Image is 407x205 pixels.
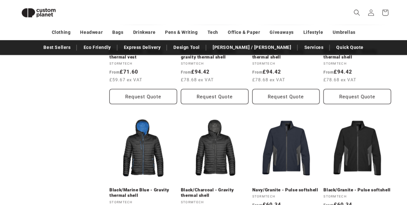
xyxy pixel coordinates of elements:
a: Bags [112,27,123,38]
button: Request Quote [323,89,391,104]
button: Request Quote [109,89,177,104]
a: Umbrellas [333,27,355,38]
a: Black/Charcoal - Gravity thermal vest [109,48,177,60]
a: [PERSON_NAME] / [PERSON_NAME] [209,42,294,53]
a: Tech [207,27,218,38]
a: Drinkware [133,27,155,38]
img: Custom Planet [16,3,61,23]
button: Request Quote [181,89,248,104]
a: Black/Marine Blue - Gravity thermal shell [109,187,177,198]
a: Navy/Granite - Pulse softshell [252,187,320,193]
a: Design Tool [170,42,203,53]
a: Giveaways [270,27,293,38]
a: Pens & Writing [165,27,198,38]
a: Clothing [52,27,71,38]
summary: Search [350,5,364,20]
a: Black/True Red - Gravity thermal shell [323,48,391,60]
a: Lifestyle [303,27,323,38]
a: Best Sellers [40,42,74,53]
a: Office & Paper [228,27,260,38]
button: Request Quote [252,89,320,104]
a: Navy/Charcoal - Women's gravity thermal shell [181,48,248,60]
a: Services [301,42,327,53]
a: Quick Quote [333,42,367,53]
a: Headwear [80,27,103,38]
a: Navy/Charcoal - Gravity thermal shell [252,48,320,60]
iframe: Chat Widget [300,136,407,205]
a: Black/Charcoal - Gravity thermal shell [181,187,248,198]
a: Eco Friendly [80,42,114,53]
a: Express Delivery [121,42,164,53]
